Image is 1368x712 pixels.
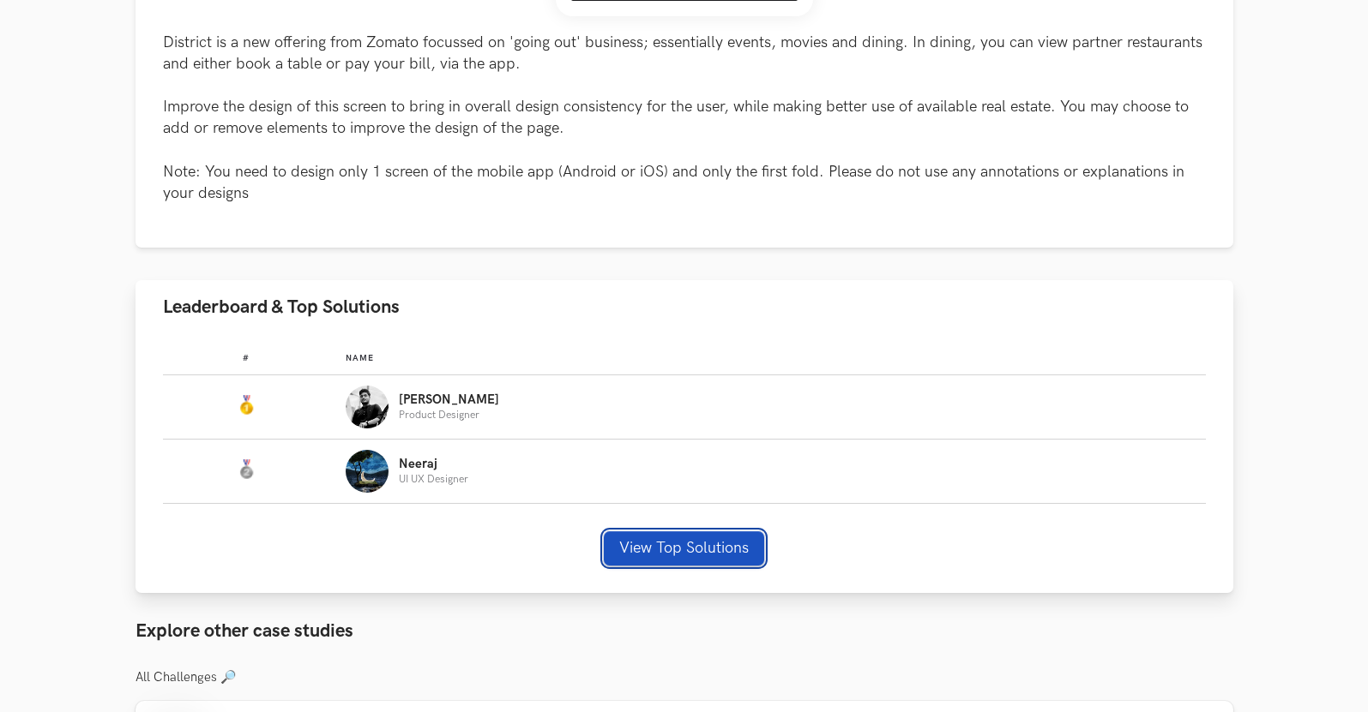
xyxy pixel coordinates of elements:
[399,410,499,421] p: Product Designer
[604,531,764,565] button: View Top Solutions
[236,459,256,480] img: Silver Medal
[399,393,499,407] p: [PERSON_NAME]
[346,386,389,428] img: Profile photo
[346,450,389,493] img: Profile photo
[399,474,468,485] p: UI UX Designer
[136,620,1233,643] h3: Explore other case studies
[399,458,468,471] p: Neeraj
[346,353,374,363] span: Name
[236,395,256,416] img: Gold Medal
[163,296,400,319] span: Leaderboard & Top Solutions
[163,339,1206,504] table: Leaderboard
[243,353,250,363] span: #
[163,32,1206,205] p: District is a new offering from Zomato focussed on 'going out' business; essentially events, movi...
[136,280,1233,334] button: Leaderboard & Top Solutions
[136,670,1233,685] h3: All Challenges 🔎
[136,334,1233,593] div: Leaderboard & Top Solutions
